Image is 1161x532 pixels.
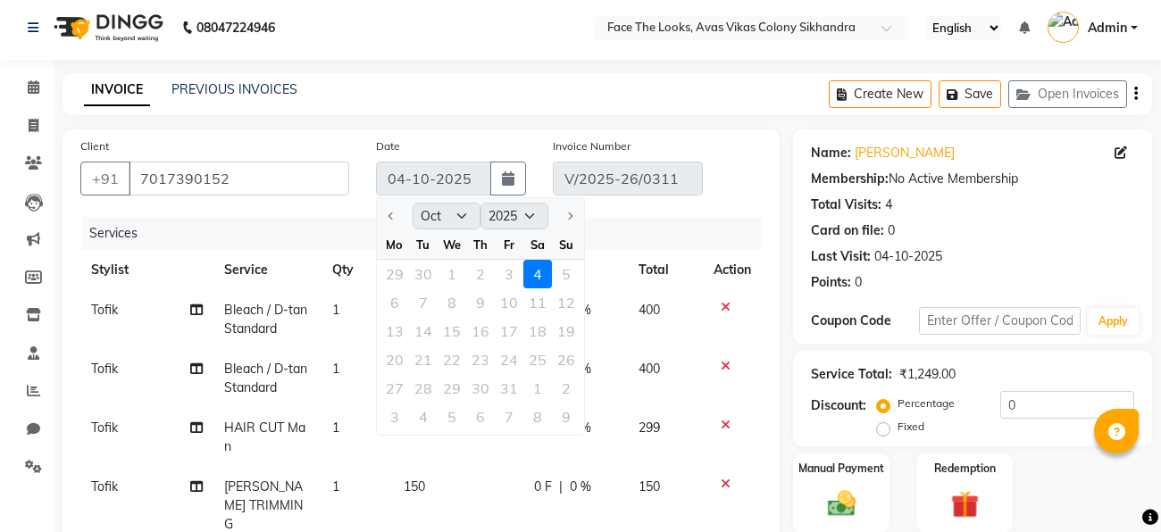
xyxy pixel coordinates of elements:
[332,420,339,436] span: 1
[224,302,307,337] span: Bleach / D-tan Standard
[480,203,548,229] select: Select year
[80,250,213,290] th: Stylist
[534,478,552,496] span: 0 F
[1088,308,1139,335] button: Apply
[1048,12,1079,43] img: Admin
[798,461,884,477] label: Manual Payment
[553,138,631,154] label: Invoice Number
[380,230,409,259] div: Mo
[888,221,895,240] div: 0
[46,3,168,53] img: logo
[404,478,425,495] span: 150
[523,230,552,259] div: Sa
[438,230,466,259] div: We
[1008,80,1127,108] button: Open Invoices
[639,478,660,495] span: 150
[885,195,892,214] div: 4
[570,478,591,496] span: 0 %
[811,221,884,240] div: Card on file:
[628,250,703,290] th: Total
[213,250,322,290] th: Service
[332,361,339,377] span: 1
[811,247,871,266] div: Last Visit:
[811,273,851,292] div: Points:
[939,80,1001,108] button: Save
[80,138,109,154] label: Client
[466,230,495,259] div: Th
[639,420,660,436] span: 299
[332,478,339,495] span: 1
[559,478,563,496] span: |
[171,81,297,97] a: PREVIOUS INVOICES
[919,307,1081,335] input: Enter Offer / Coupon Code
[942,487,988,522] img: _gift.svg
[874,247,942,266] div: 04-10-2025
[552,230,580,259] div: Su
[376,138,400,154] label: Date
[703,250,762,290] th: Action
[332,302,339,318] span: 1
[829,80,931,108] button: Create New
[224,478,303,532] span: [PERSON_NAME] TRIMMING
[84,74,150,106] a: INVOICE
[639,302,660,318] span: 400
[899,365,956,384] div: ₹1,249.00
[129,162,349,195] input: Search by Name/Mobile/Email/Code
[811,195,881,214] div: Total Visits:
[91,478,118,495] span: Tofik
[811,365,892,384] div: Service Total:
[224,420,305,454] span: HAIR CUT Man
[934,461,996,477] label: Redemption
[91,420,118,436] span: Tofik
[855,144,955,162] a: [PERSON_NAME]
[811,170,1134,188] div: No Active Membership
[898,395,955,411] label: Percentage
[819,487,864,520] img: _cash.svg
[224,361,307,395] span: Bleach / D-tan Standard
[811,170,889,188] div: Membership:
[82,217,775,250] div: Services
[91,302,118,318] span: Tofik
[639,361,660,377] span: 400
[811,144,851,162] div: Name:
[855,273,862,292] div: 0
[322,250,393,290] th: Qty
[80,162,130,195] button: +91
[495,230,523,259] div: Fr
[811,312,919,330] div: Coupon Code
[898,419,924,435] label: Fixed
[811,396,866,415] div: Discount:
[196,3,275,53] b: 08047224946
[409,230,438,259] div: Tu
[91,361,118,377] span: Tofik
[413,203,480,229] select: Select month
[1088,19,1127,37] span: Admin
